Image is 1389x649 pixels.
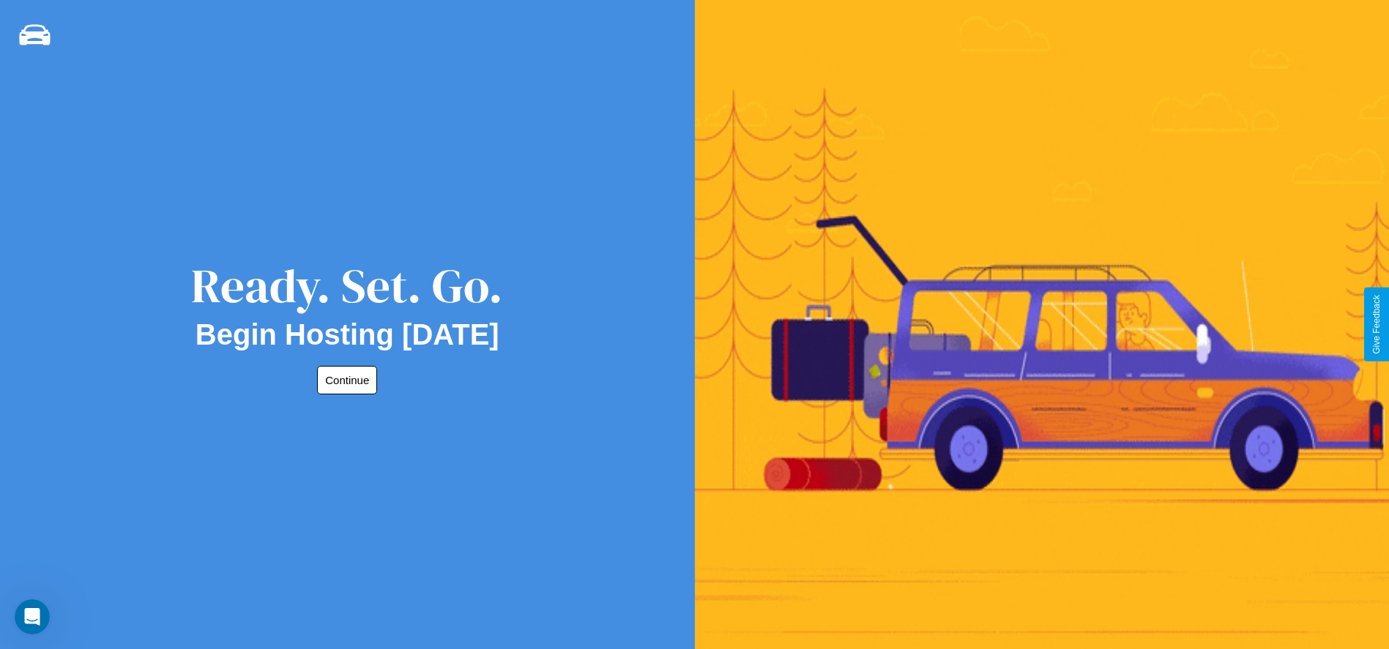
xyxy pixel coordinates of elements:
[1371,295,1382,354] div: Give Feedback
[195,318,499,351] h2: Begin Hosting [DATE]
[317,366,377,394] button: Continue
[191,253,503,318] div: Ready. Set. Go.
[15,599,50,634] iframe: Intercom live chat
